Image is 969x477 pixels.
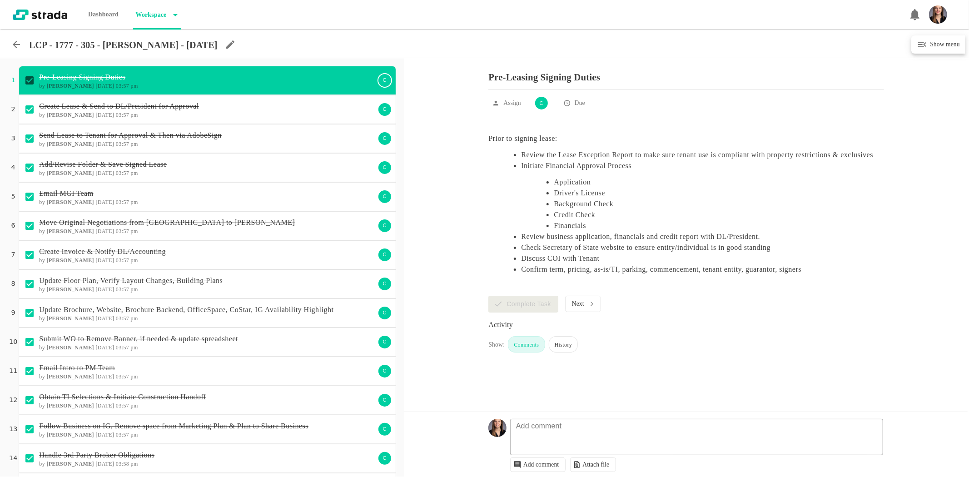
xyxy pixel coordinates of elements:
p: Handle 3rd Party Broker Obligations [39,450,375,461]
p: Follow Business on IG, Remove space from Marketing Plan & Plan to Share Business [39,421,375,432]
: Review the Lease Exception Report to make sure tenant use is compliant with property restrictions... [521,151,873,159]
p: 8 [11,279,15,289]
p: Create Lease & Send to DL/President for Approval [39,101,375,112]
li: Discuss COI with Tenant [521,253,884,264]
b: [PERSON_NAME] [47,170,94,176]
p: LCP - 1777 - 305 - [PERSON_NAME] - [DATE] [29,40,218,50]
b: [PERSON_NAME] [47,461,94,467]
h6: by [DATE] 03:57 pm [39,112,375,118]
p: Pre-Leasing Signing Duties [39,72,375,83]
p: 5 [11,192,15,202]
div: Comments [508,336,545,353]
p: Add comment [523,461,559,468]
p: 2 [11,104,15,114]
h6: by [DATE] 03:57 pm [39,141,375,147]
p: Due [575,99,585,108]
p: Attach file [582,461,609,468]
p: 14 [9,453,17,463]
b: [PERSON_NAME] [47,257,94,263]
p: Update Floor Plan, Verify Layout Changes, Building Plans [39,275,375,286]
img: strada-logo [13,10,67,20]
div: Activity [488,319,884,330]
h6: by [DATE] 03:57 pm [39,257,375,263]
h6: Show menu [928,39,960,50]
h6: by [DATE] 03:57 pm [39,286,375,293]
p: Email Intro to PM Team [39,363,375,373]
p: 1 [11,75,15,85]
p: 7 [11,250,15,260]
p: Update Brochure, Website, Brochure Backend, OfficeSpace, CoStar, IG Availability Highlight [39,304,375,315]
: Prior to signing lease: [488,134,557,142]
p: Workspace [133,6,167,24]
h6: by [DATE] 03:57 pm [39,344,375,351]
div: C [378,335,392,349]
li: Financials [554,220,884,231]
b: [PERSON_NAME] [47,112,94,118]
div: C [378,131,392,146]
b: [PERSON_NAME] [47,432,94,438]
div: History [549,336,578,353]
img: Headshot_Vertical.jpg [488,419,507,437]
p: Submit WO to Remove Banner, if needed & update spreadsheet [39,333,375,344]
b: [PERSON_NAME] [47,83,94,89]
b: [PERSON_NAME] [47,402,94,409]
h6: by [DATE] 03:57 pm [39,315,375,322]
div: Show: [488,340,505,353]
b: [PERSON_NAME] [47,373,94,380]
li: Review business application, financials and credit report with DL/President. [521,231,884,242]
div: C [378,277,392,291]
h6: by [DATE] 03:57 pm [39,199,375,205]
b: [PERSON_NAME] [47,286,94,293]
p: Dashboard [85,5,121,24]
li: Driver's License [554,188,884,199]
p: 12 [9,395,17,405]
p: Send Lease to Tenant for Approval & Then via AdobeSign [39,130,375,141]
div: C [378,306,392,320]
p: Obtain TI Selections & Initiate Construction Handoff [39,392,375,402]
p: Move Original Negotiations from [GEOGRAPHIC_DATA] to [PERSON_NAME] [39,217,375,228]
div: C [378,160,392,175]
p: Add comment [512,421,566,432]
p: 9 [11,308,15,318]
h6: by [DATE] 03:57 pm [39,402,375,409]
div: C [378,189,392,204]
p: Pre-Leasing Signing Duties [488,65,884,83]
h6: by [DATE] 03:57 pm [39,228,375,234]
h6: by [DATE] 03:57 pm [39,170,375,176]
h6: by [DATE] 03:57 pm [39,83,375,89]
div: C [378,248,392,262]
div: C [378,422,392,437]
div: C [534,96,549,110]
h6: by [DATE] 03:57 pm [39,373,375,380]
p: Next [572,300,584,308]
p: Assign [503,99,521,108]
p: Email MGI Team [39,188,375,199]
div: C [378,364,392,378]
li: Background Check [554,199,884,209]
b: [PERSON_NAME] [47,228,94,234]
p: 6 [11,221,15,231]
li: Initiate Financial Approval Process [521,160,884,231]
div: C [378,219,392,233]
p: 10 [9,337,17,347]
p: Add/Revise Folder & Save Signed Lease [39,159,375,170]
li: Check Secretary of State website to ensure entity/individual is in good standing [521,242,884,253]
b: [PERSON_NAME] [47,344,94,351]
p: 11 [9,366,17,376]
p: 4 [11,163,15,173]
p: Create Invoice & Notify DL/Accounting [39,246,375,257]
div: C [378,73,392,88]
h6: by [DATE] 03:57 pm [39,432,375,438]
b: [PERSON_NAME] [47,199,94,205]
p: 13 [9,424,17,434]
img: Headshot_Vertical.jpg [929,5,947,24]
div: C [378,102,392,117]
li: Confirm term, pricing, as-is/TI, parking, commencement, tenant entity, guarantor, signers [521,264,884,275]
div: C [378,393,392,407]
b: [PERSON_NAME] [47,315,94,322]
h6: by [DATE] 03:58 pm [39,461,375,467]
li: Credit Check [554,209,884,220]
b: [PERSON_NAME] [47,141,94,147]
p: 3 [11,134,15,144]
div: C [378,451,392,466]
